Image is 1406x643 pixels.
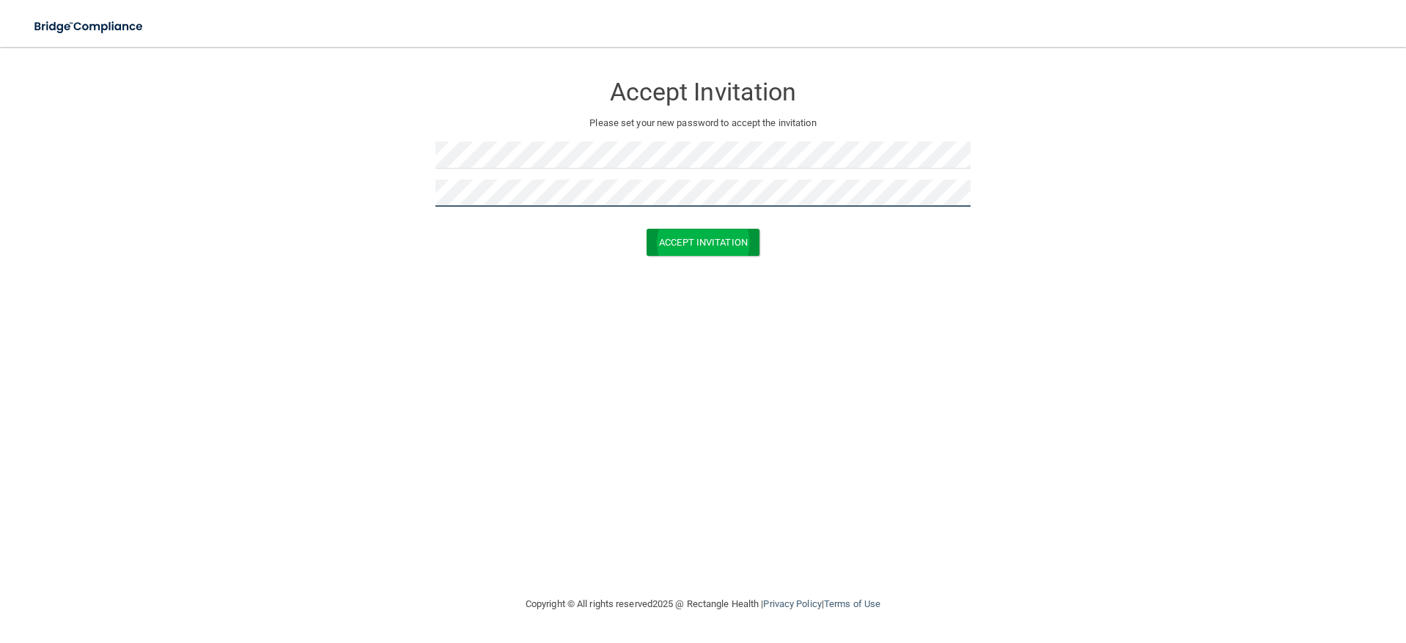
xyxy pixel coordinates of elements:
p: Please set your new password to accept the invitation [446,114,960,132]
div: Copyright © All rights reserved 2025 @ Rectangle Health | | [435,581,971,628]
a: Privacy Policy [763,598,821,609]
button: Accept Invitation [647,229,759,256]
img: bridge_compliance_login_screen.278c3ca4.svg [22,12,157,42]
a: Terms of Use [824,598,880,609]
h3: Accept Invitation [435,78,971,106]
